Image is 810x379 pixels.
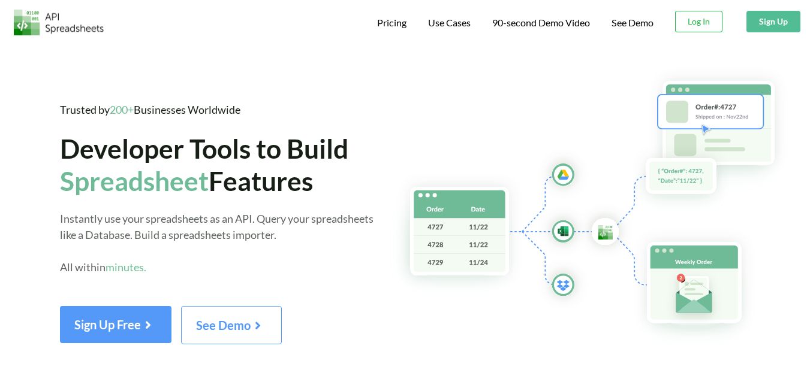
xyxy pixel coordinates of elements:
[60,132,348,196] span: Developer Tools to Build Features
[428,17,471,28] span: Use Cases
[60,212,374,274] span: Instantly use your spreadsheets as an API. Query your spreadsheets like a Database. Build a sprea...
[60,103,240,116] span: Trusted by Businesses Worldwide
[377,17,406,28] span: Pricing
[110,103,134,116] span: 200+
[14,10,104,35] img: Logo.png
[60,165,209,196] span: Spreadsheet
[675,11,722,32] button: Log In
[196,318,267,332] span: See Demo
[181,306,282,344] button: See Demo
[612,17,654,29] a: See Demo
[60,306,171,343] button: Sign Up Free
[106,260,146,274] span: minutes.
[389,66,810,349] img: Hero Spreadsheet Flow
[74,317,157,332] span: Sign Up Free
[492,18,590,28] span: 90-second Demo Video
[181,322,282,332] a: See Demo
[746,11,800,32] button: Sign Up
